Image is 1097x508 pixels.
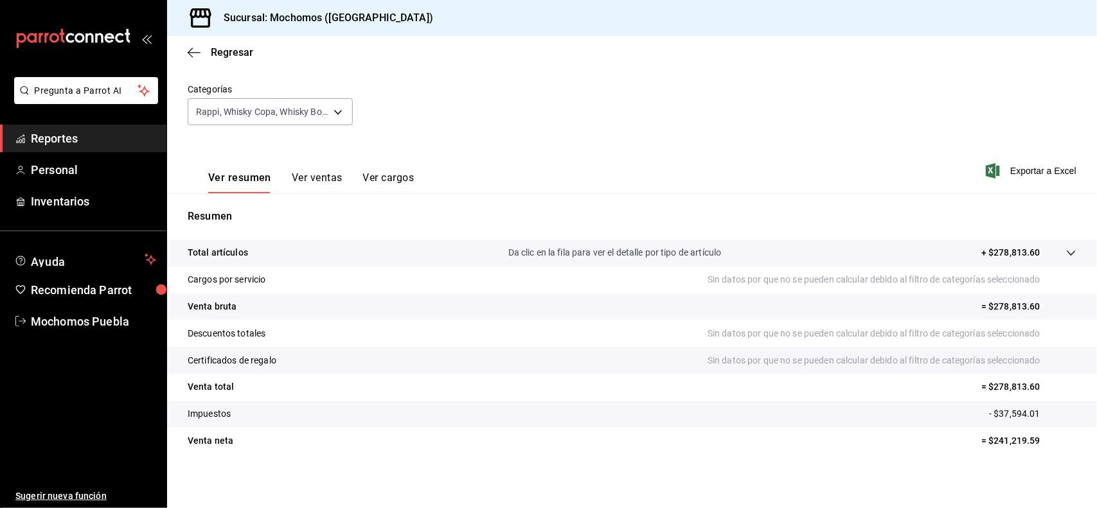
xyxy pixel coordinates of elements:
button: Ver resumen [208,171,271,193]
button: open_drawer_menu [141,33,152,44]
p: Cargos por servicio [188,273,266,286]
button: Regresar [188,46,253,58]
p: Venta neta [188,434,233,448]
p: Total artículos [188,246,248,259]
p: Sin datos por que no se pueden calcular debido al filtro de categorías seleccionado [708,273,1076,286]
p: Certificados de regalo [188,354,276,367]
p: Sin datos por que no se pueden calcular debido al filtro de categorías seleccionado [708,327,1076,340]
span: Personal [31,161,156,179]
p: = $241,219.59 [981,434,1076,448]
p: Da clic en la fila para ver el detalle por tipo de artículo [508,246,722,259]
p: Venta total [188,380,234,394]
p: Resumen [188,209,1076,224]
p: = $278,813.60 [981,300,1076,313]
p: Sin datos por que no se pueden calcular debido al filtro de categorías seleccionado [708,354,1076,367]
h3: Sucursal: Mochomos ([GEOGRAPHIC_DATA]) [213,10,433,26]
span: Ayuda [31,252,139,267]
a: Pregunta a Parrot AI [9,93,158,107]
p: Descuentos totales [188,327,265,340]
span: Sugerir nueva función [15,489,156,503]
span: Rappi, Whisky Copa, Whisky Botella, Vodka Copa, Vodka Botella, Vinos Usa, Vinos [GEOGRAPHIC_DATA]... [196,105,329,118]
p: Impuestos [188,407,231,421]
p: - $37,594.01 [989,407,1076,421]
span: Inventarios [31,193,156,210]
button: Ver cargos [363,171,415,193]
span: Recomienda Parrot [31,281,156,299]
div: navigation tabs [208,171,414,193]
span: Pregunta a Parrot AI [35,84,138,98]
label: Categorías [188,85,353,94]
span: Regresar [211,46,253,58]
button: Ver ventas [292,171,343,193]
p: Venta bruta [188,300,236,313]
span: Mochomos Puebla [31,313,156,330]
span: Reportes [31,130,156,147]
button: Exportar a Excel [988,163,1076,179]
p: = $278,813.60 [981,380,1076,394]
button: Pregunta a Parrot AI [14,77,158,104]
p: + $278,813.60 [981,246,1040,259]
